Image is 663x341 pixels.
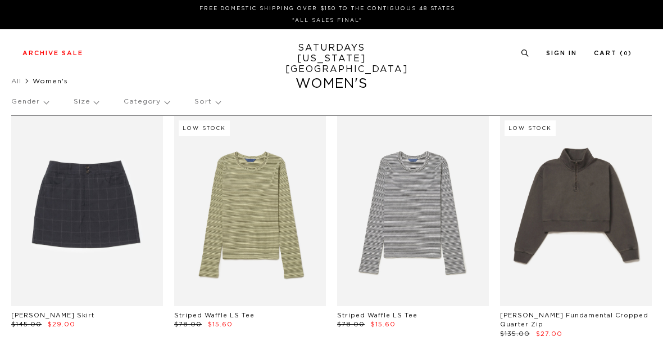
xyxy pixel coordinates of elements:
span: $15.60 [208,321,233,327]
span: $27.00 [536,331,562,337]
a: Striped Waffle LS Tee [174,312,255,318]
a: All [11,78,21,84]
a: Archive Sale [22,50,83,56]
p: FREE DOMESTIC SHIPPING OVER $150 TO THE CONTIGUOUS 48 STATES [27,5,628,13]
p: Gender [11,89,48,115]
p: Size [74,89,98,115]
span: $29.00 [48,321,75,327]
div: Low Stock [505,120,556,136]
a: Cart (0) [594,50,632,56]
div: Low Stock [179,120,230,136]
p: Sort [194,89,220,115]
span: $78.00 [337,321,365,327]
p: *ALL SALES FINAL* [27,16,628,25]
span: $135.00 [500,331,530,337]
a: Striped Waffle LS Tee [337,312,417,318]
p: Category [124,89,169,115]
a: Sign In [546,50,577,56]
span: $145.00 [11,321,42,327]
a: SATURDAYS[US_STATE][GEOGRAPHIC_DATA] [285,43,378,75]
a: [PERSON_NAME] Fundamental Cropped Quarter Zip [500,312,648,328]
small: 0 [624,51,628,56]
span: $15.60 [371,321,396,327]
span: Women's [33,78,68,84]
a: [PERSON_NAME] Skirt [11,312,94,318]
span: $78.00 [174,321,202,327]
